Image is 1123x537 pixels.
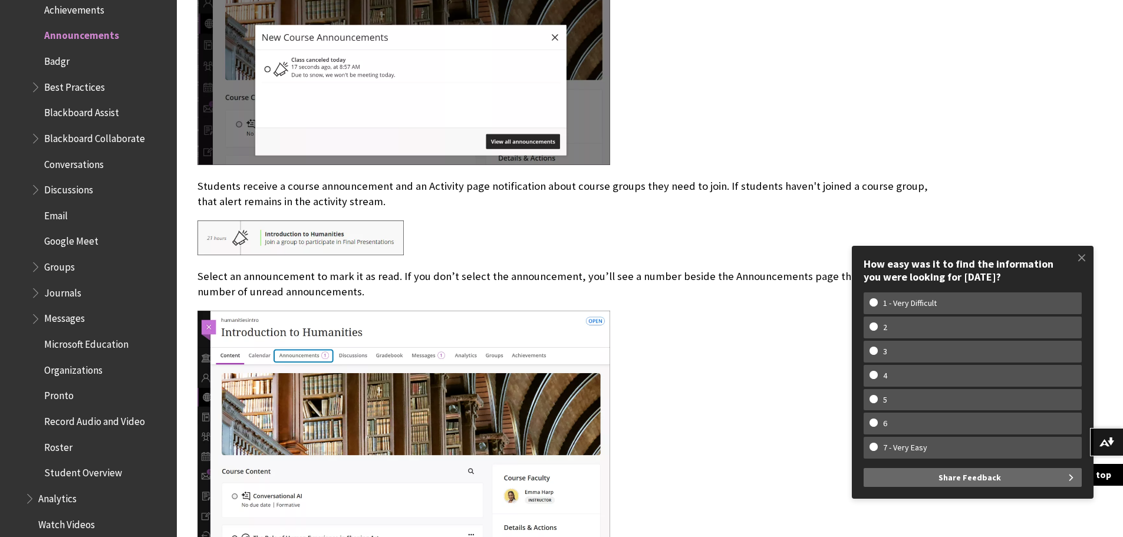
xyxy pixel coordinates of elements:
[870,395,901,405] w-span: 5
[44,411,145,427] span: Record Audio and Video
[44,180,93,196] span: Discussions
[38,489,77,505] span: Analytics
[870,347,901,357] w-span: 3
[44,154,104,170] span: Conversations
[44,463,122,479] span: Student Overview
[864,468,1082,487] button: Share Feedback
[44,77,105,93] span: Best Practices
[870,322,901,332] w-span: 2
[864,258,1082,283] div: How easy was it to find the information you were looking for [DATE]?
[44,309,85,325] span: Messages
[44,283,81,299] span: Journals
[870,371,901,381] w-span: 4
[870,443,941,453] w-span: 7 - Very Easy
[44,232,98,248] span: Google Meet
[44,51,70,67] span: Badgr
[44,257,75,273] span: Groups
[44,437,73,453] span: Roster
[938,468,1001,487] span: Share Feedback
[44,360,103,376] span: Organizations
[38,515,95,531] span: Watch Videos
[44,26,119,42] span: Announcements
[870,298,950,308] w-span: 1 - Very Difficult
[197,179,928,209] p: Students receive a course announcement and an Activity page notification about course groups they...
[44,103,119,118] span: Blackboard Assist
[44,334,129,350] span: Microsoft Education
[44,129,145,144] span: Blackboard Collaborate
[197,220,404,255] img: Activity stream announcement telling students to join a group
[44,206,68,222] span: Email
[44,386,74,402] span: Pronto
[197,269,928,299] p: Select an announcement to mark it as read. If you don’t select the announcement, you’ll see a num...
[870,419,901,429] w-span: 6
